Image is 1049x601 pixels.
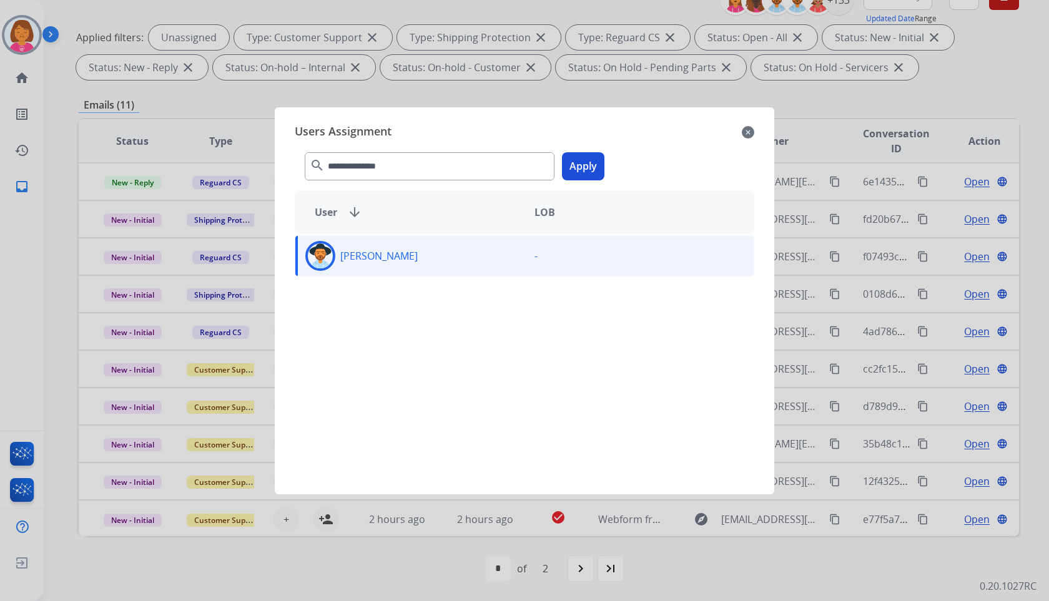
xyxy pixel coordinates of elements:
[534,248,538,263] p: -
[310,158,325,173] mat-icon: search
[305,205,524,220] div: User
[534,205,555,220] span: LOB
[295,122,392,142] span: Users Assignment
[347,205,362,220] mat-icon: arrow_downward
[340,248,418,263] p: [PERSON_NAME]
[742,125,754,140] mat-icon: close
[562,152,604,180] button: Apply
